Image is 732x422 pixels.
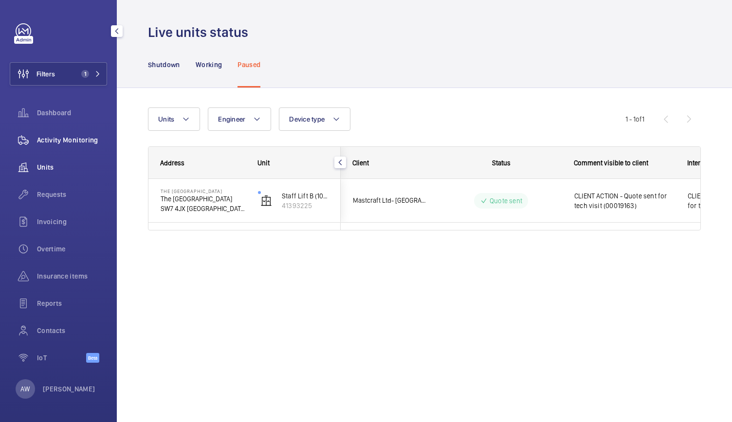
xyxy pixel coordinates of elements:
div: Unit [257,159,329,167]
span: Activity Monitoring [37,135,107,145]
span: Reports [37,299,107,308]
button: Device type [279,107,350,131]
p: Working [196,60,222,70]
p: Staff Lift B (10FLR) [282,191,329,201]
span: Comment visible to client [574,159,648,167]
span: Dashboard [37,108,107,118]
p: The [GEOGRAPHIC_DATA] [161,188,245,194]
span: Beta [86,353,99,363]
p: Shutdown [148,60,180,70]
span: Units [158,115,174,123]
span: Insurance items [37,271,107,281]
p: Paused [238,60,260,70]
span: Contacts [37,326,107,335]
p: [PERSON_NAME] [43,384,95,394]
span: 1 - 1 1 [625,116,644,123]
span: Overtime [37,244,107,254]
span: Invoicing [37,217,107,227]
span: CLIENT ACTION - Quote sent for tech visit (00019163) [574,191,675,211]
p: SW7 4JX [GEOGRAPHIC_DATA] [161,204,245,213]
span: Address [160,159,184,167]
span: Requests [37,190,107,199]
button: Filters1 [10,62,107,86]
span: 1 [81,70,89,78]
span: Units [37,162,107,172]
span: Mastcraft Ltd- [GEOGRAPHIC_DATA] [353,195,428,206]
span: Status [492,159,511,167]
span: Client [352,159,369,167]
button: Units [148,107,200,131]
span: Filters [37,69,55,79]
span: Device type [289,115,325,123]
span: Engineer [218,115,245,123]
img: elevator.svg [260,195,272,207]
p: AW [20,384,30,394]
button: Engineer [208,107,271,131]
h1: Live units status [148,23,254,41]
span: of [636,115,642,123]
p: Quote sent [490,196,522,206]
p: 41393225 [282,201,329,211]
p: The [GEOGRAPHIC_DATA] [161,194,245,204]
span: IoT [37,353,86,363]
